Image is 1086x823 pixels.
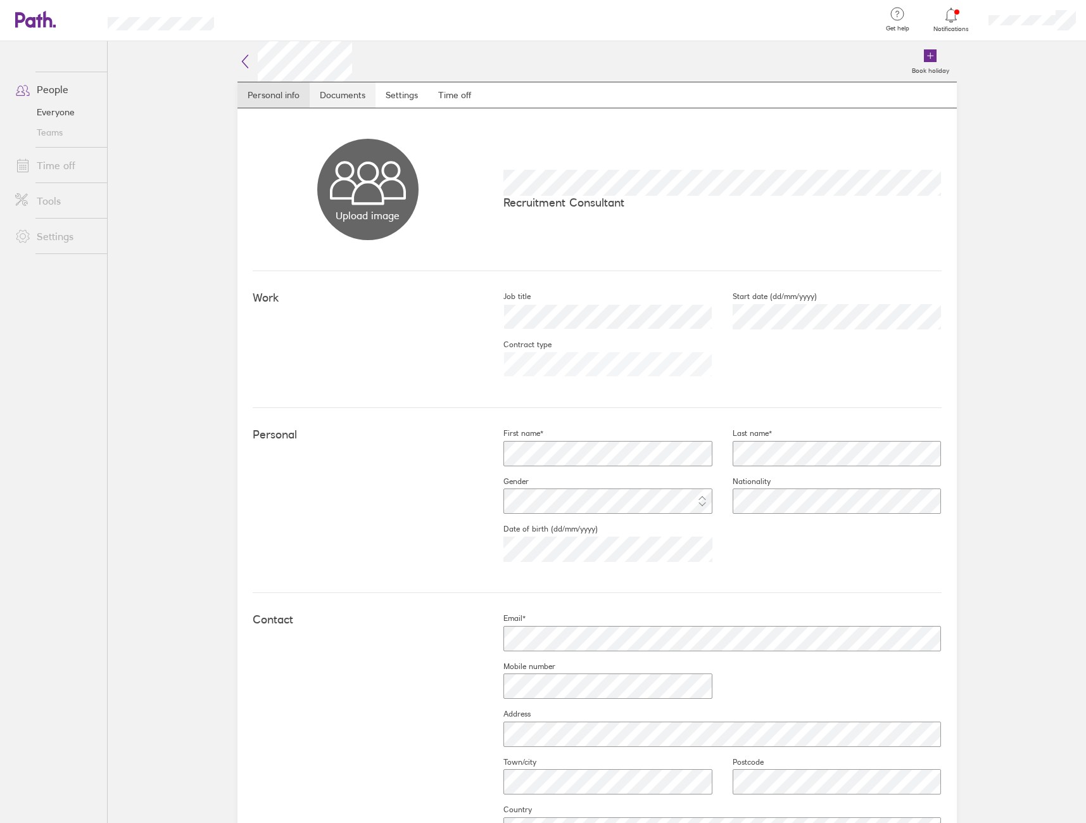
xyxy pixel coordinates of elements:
label: Contract type [483,340,552,350]
label: Mobile number [483,661,555,672]
span: Get help [877,25,918,32]
a: Personal info [237,82,310,108]
a: Book holiday [904,41,957,82]
label: Date of birth (dd/mm/yyyy) [483,524,598,534]
a: Everyone [5,102,107,122]
label: Country [483,805,532,815]
label: Job title [483,291,531,302]
a: Tools [5,188,107,214]
label: Book holiday [904,63,957,75]
a: Time off [5,153,107,178]
a: Time off [428,82,481,108]
a: Documents [310,82,376,108]
label: Last name* [712,428,772,438]
h4: Personal [253,428,483,442]
label: Email* [483,613,526,623]
label: Start date (dd/mm/yyyy) [712,291,817,302]
a: People [5,77,107,102]
h4: Contact [253,613,483,627]
label: Address [483,709,531,719]
a: Teams [5,122,107,143]
label: First name* [483,428,543,438]
h4: Work [253,291,483,305]
label: Nationality [712,476,771,487]
label: Postcode [712,757,764,767]
label: Town/city [483,757,536,767]
span: Notifications [931,25,972,33]
p: Recruitment Consultant [503,196,942,209]
a: Settings [376,82,428,108]
a: Notifications [931,6,972,33]
label: Gender [483,476,529,487]
a: Settings [5,224,107,249]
